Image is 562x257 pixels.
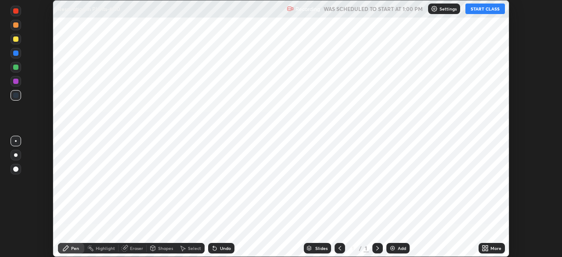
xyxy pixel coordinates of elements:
div: Pen [71,246,79,250]
div: 1 [364,244,369,252]
p: Settings [440,7,457,11]
div: Shapes [158,246,173,250]
div: 1 [349,246,357,251]
div: Select [188,246,201,250]
div: Slides [315,246,328,250]
img: add-slide-button [389,245,396,252]
div: Undo [220,246,231,250]
div: / [359,246,362,251]
div: Eraser [130,246,143,250]
div: More [490,246,501,250]
img: recording.375f2c34.svg [287,5,294,12]
div: Add [398,246,406,250]
h5: WAS SCHEDULED TO START AT 1:00 PM [324,5,423,13]
p: Recording [295,6,320,12]
img: class-settings-icons [431,5,438,12]
p: Respiration in Plants-6/10 [58,5,120,12]
div: Highlight [96,246,115,250]
button: START CLASS [465,4,505,14]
